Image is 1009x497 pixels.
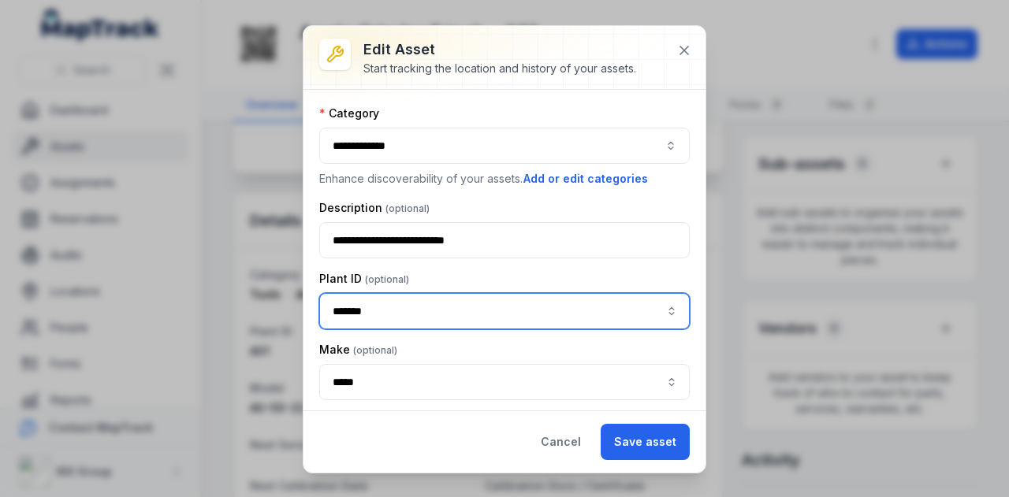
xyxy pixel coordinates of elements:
[363,61,636,76] div: Start tracking the location and history of your assets.
[319,271,409,287] label: Plant ID
[523,170,649,187] button: Add or edit categories
[363,39,636,61] h3: Edit asset
[527,424,594,460] button: Cancel
[319,200,430,216] label: Description
[319,170,690,187] p: Enhance discoverability of your assets.
[601,424,690,460] button: Save asset
[319,293,690,329] input: asset-edit:cf[e286c480-ed88-4656-934e-cbe2f059b42e]-label
[319,106,379,121] label: Category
